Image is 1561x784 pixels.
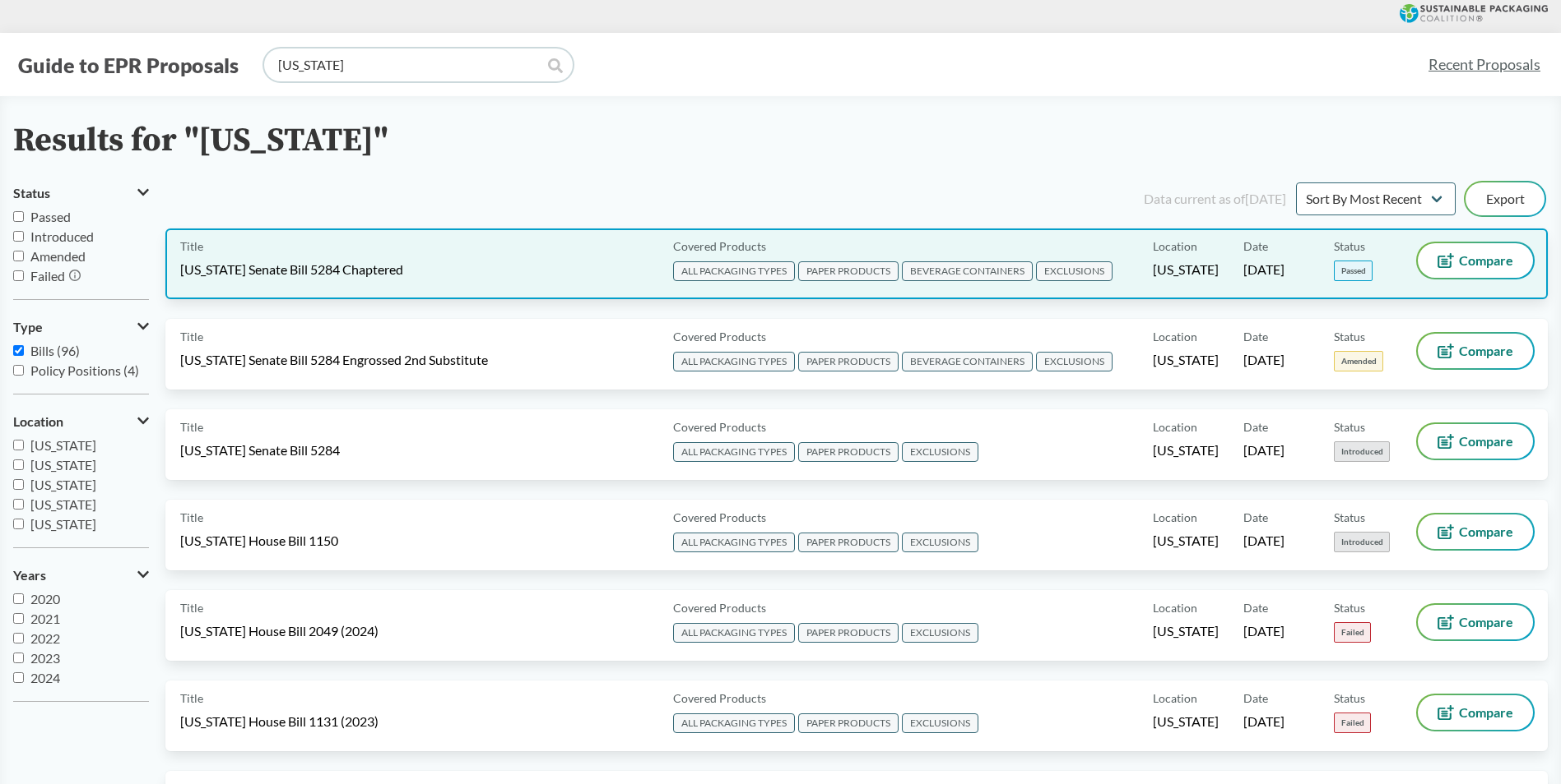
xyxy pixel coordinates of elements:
button: Compare [1418,243,1533,278]
span: [DATE] [1243,622,1285,640]
span: Date [1243,509,1268,526]
span: Status [1334,418,1365,436]
input: [US_STATE] [13,519,24,529]
span: Type [13,320,43,334]
span: [US_STATE] House Bill 2049 (2024) [180,622,379,640]
span: Passed [30,209,71,224]
span: [DATE] [1243,532,1285,550]
span: Compare [1459,254,1513,267]
button: Compare [1418,424,1533,459]
span: EXCLUSIONS [902,533,978,552]
span: [US_STATE] Senate Bill 5284 [180,441,340,459]
span: 2020 [30,591,60,606]
span: Status [13,186,50,201]
span: Compare [1459,616,1513,629]
span: Years [13,568,46,583]
span: [US_STATE] [1153,351,1219,369]
span: ALL PACKAGING TYPES [673,442,795,462]
button: Compare [1418,334,1533,368]
input: Amended [13,251,24,261]
span: 2024 [30,670,60,685]
span: PAPER PRODUCTS [798,533,899,552]
span: 2021 [30,611,60,626]
span: Compare [1459,706,1513,719]
span: Date [1243,238,1268,255]
input: 2024 [13,672,24,683]
span: [US_STATE] [1153,532,1219,550]
input: 2022 [13,633,24,643]
span: BEVERAGE CONTAINERS [902,352,1033,371]
input: Failed [13,270,24,281]
span: Title [180,328,203,345]
span: Failed [30,268,65,284]
span: Status [1334,509,1365,526]
span: Date [1243,689,1268,707]
input: Passed [13,211,24,222]
span: Bills (96) [30,343,80,358]
input: Bills (96) [13,345,24,356]
span: Status [1334,689,1365,707]
input: [US_STATE] [13,459,24,470]
span: Date [1243,599,1268,616]
span: Title [180,599,203,616]
span: Compare [1459,435,1513,448]
a: Recent Proposals [1421,46,1548,83]
span: Title [180,238,203,255]
span: Policy Positions (4) [30,362,139,378]
span: [US_STATE] [1153,441,1219,459]
span: PAPER PRODUCTS [798,623,899,643]
input: Policy Positions (4) [13,365,24,376]
input: [US_STATE] [13,479,24,490]
span: [US_STATE] [1153,261,1219,279]
span: Introduced [30,228,94,244]
span: Failed [1334,622,1371,643]
div: Data current as of [DATE] [1144,189,1286,209]
span: Title [180,509,203,526]
span: Amended [1334,351,1383,371]
span: PAPER PRODUCTS [798,352,899,371]
button: Guide to EPR Proposals [13,52,244,78]
span: 2023 [30,650,60,666]
span: EXCLUSIONS [1036,261,1113,281]
span: 2022 [30,630,60,646]
span: [DATE] [1243,351,1285,369]
span: Location [1153,238,1197,255]
span: Introduced [1334,532,1390,552]
span: [DATE] [1243,713,1285,731]
span: [US_STATE] [30,437,96,453]
span: Status [1334,599,1365,616]
span: [US_STATE] [30,516,96,532]
span: ALL PACKAGING TYPES [673,713,795,733]
span: PAPER PRODUCTS [798,442,899,462]
span: PAPER PRODUCTS [798,261,899,281]
span: Location [1153,689,1197,707]
span: [US_STATE] Senate Bill 5284 Chaptered [180,261,403,279]
span: Passed [1334,261,1373,281]
button: Compare [1418,514,1533,549]
span: Introduced [1334,441,1390,462]
button: Export [1466,182,1545,215]
span: Covered Products [673,328,766,345]
button: Type [13,313,149,341]
span: Covered Products [673,238,766,255]
span: Covered Products [673,509,766,526]
span: Title [180,418,203,436]
span: [US_STATE] House Bill 1131 (2023) [180,713,379,731]
span: Covered Products [673,599,766,616]
span: Compare [1459,525,1513,538]
span: Status [1334,328,1365,345]
button: Years [13,561,149,589]
input: Introduced [13,231,24,242]
span: Date [1243,328,1268,345]
span: Amended [30,248,86,264]
span: Location [1153,509,1197,526]
span: EXCLUSIONS [902,442,978,462]
span: Status [1334,238,1365,255]
span: Covered Products [673,418,766,436]
span: EXCLUSIONS [902,623,978,643]
span: PAPER PRODUCTS [798,713,899,733]
span: BEVERAGE CONTAINERS [902,261,1033,281]
span: EXCLUSIONS [902,713,978,733]
span: Title [180,689,203,707]
input: Find a proposal [264,48,573,81]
